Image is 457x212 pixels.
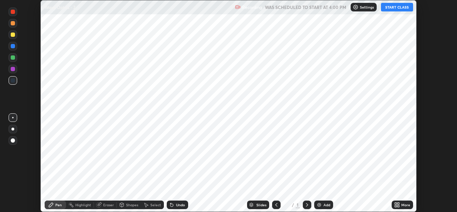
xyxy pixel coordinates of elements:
button: START CLASS [381,3,413,11]
div: / [292,203,294,207]
img: recording.375f2c34.svg [235,4,241,10]
div: Shapes [126,203,138,207]
div: 1 [296,202,300,208]
div: Select [150,203,161,207]
div: 1 [283,203,291,207]
div: Undo [176,203,185,207]
img: class-settings-icons [353,4,358,10]
h5: WAS SCHEDULED TO START AT 4:00 PM [265,4,346,10]
div: Eraser [103,203,114,207]
p: Settings [360,5,374,9]
p: Wave Optics - 2 [45,4,75,10]
div: Pen [55,203,62,207]
img: add-slide-button [316,202,322,208]
p: Recording [242,5,262,10]
div: More [401,203,410,207]
div: Highlight [75,203,91,207]
div: Add [323,203,330,207]
div: Slides [256,203,266,207]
